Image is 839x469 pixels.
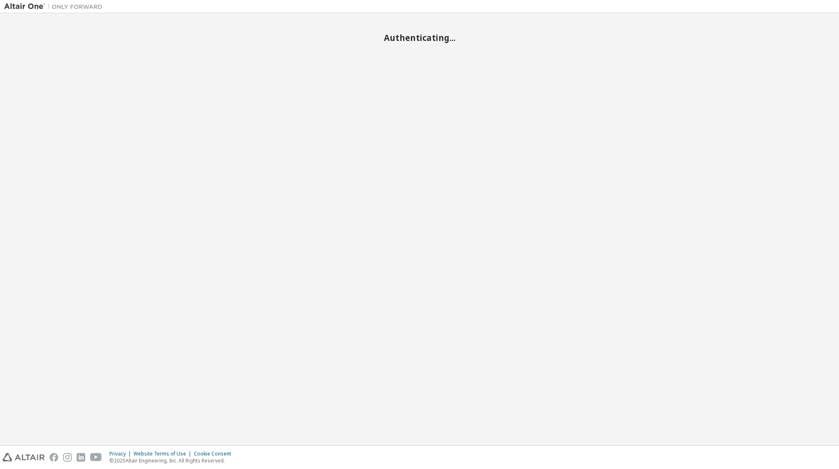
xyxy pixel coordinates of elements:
div: Cookie Consent [194,451,236,457]
img: linkedin.svg [77,453,85,462]
img: youtube.svg [90,453,102,462]
img: altair_logo.svg [2,453,45,462]
div: Website Terms of Use [134,451,194,457]
p: © 2025 Altair Engineering, Inc. All Rights Reserved. [109,457,236,464]
img: Altair One [4,2,107,11]
img: facebook.svg [50,453,58,462]
div: Privacy [109,451,134,457]
img: instagram.svg [63,453,72,462]
h2: Authenticating... [4,32,835,43]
